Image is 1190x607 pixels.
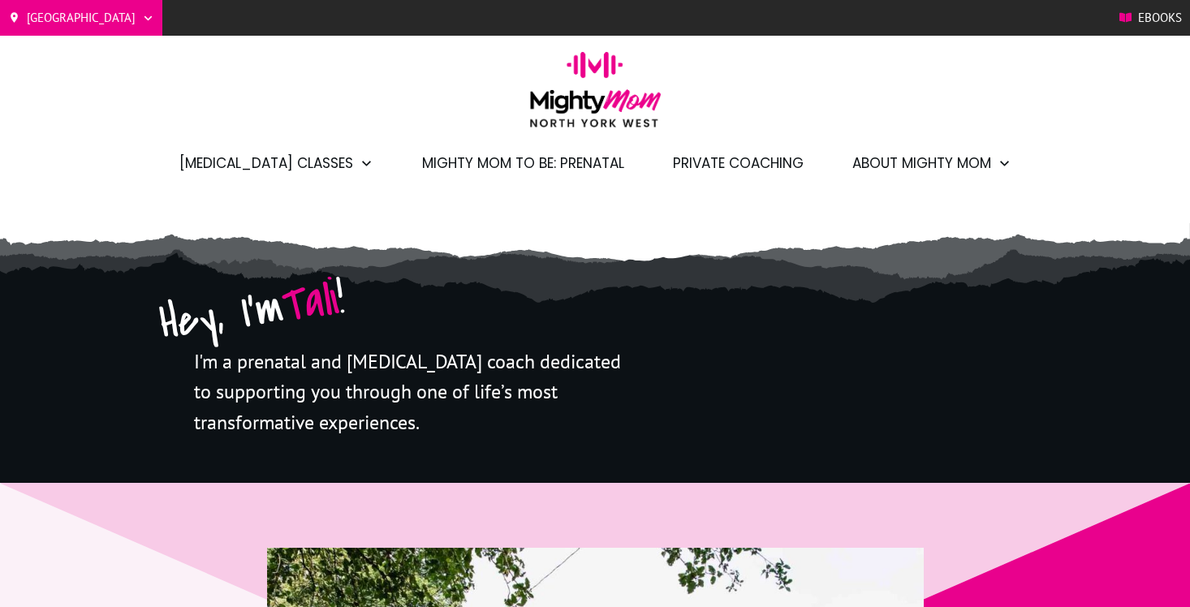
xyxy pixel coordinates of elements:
[852,149,1011,177] a: About Mighty Mom
[8,6,154,30] a: [GEOGRAPHIC_DATA]
[278,266,343,340] span: Tali
[422,149,624,177] a: Mighty Mom to Be: Prenatal
[194,347,624,450] p: I'm a prenatal and [MEDICAL_DATA] coach dedicated to supporting you through one of life’s most tr...
[179,149,373,177] a: [MEDICAL_DATA] Classes
[27,6,136,30] span: [GEOGRAPHIC_DATA]
[1119,6,1182,30] a: Ebooks
[179,149,353,177] span: [MEDICAL_DATA] Classes
[1138,6,1182,30] span: Ebooks
[155,265,348,357] span: Hey, I'm !
[673,149,804,177] a: Private Coaching
[852,149,991,177] span: About Mighty Mom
